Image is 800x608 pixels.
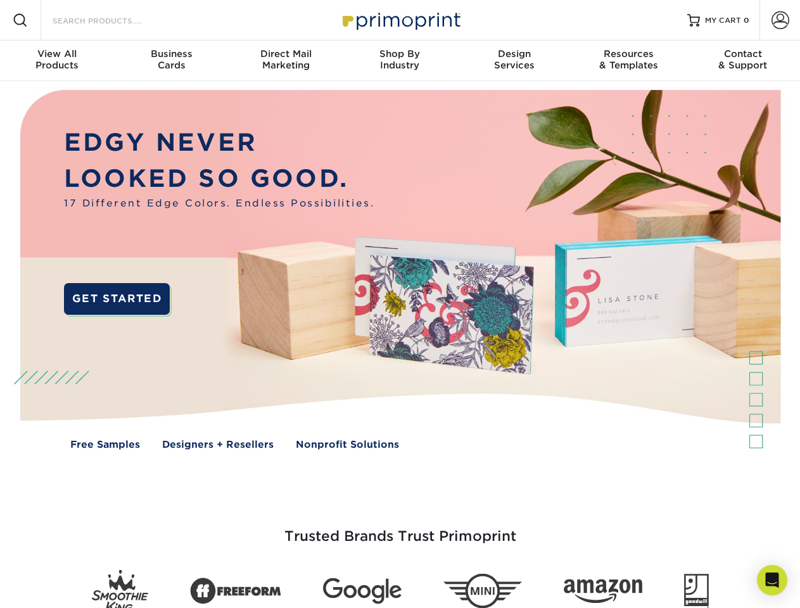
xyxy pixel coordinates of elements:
p: EDGY NEVER [64,125,374,161]
span: Design [457,48,571,60]
div: & Templates [571,48,685,71]
a: Direct MailMarketing [229,41,343,81]
span: Direct Mail [229,48,343,60]
a: Contact& Support [686,41,800,81]
img: Primoprint [337,6,464,34]
a: Designers + Resellers [162,438,274,452]
img: Amazon [564,579,642,604]
img: Google [323,578,402,604]
p: LOOKED SO GOOD. [64,161,374,197]
span: Business [114,48,228,60]
input: SEARCH PRODUCTS..... [51,13,175,28]
div: Open Intercom Messenger [757,565,787,595]
div: Industry [343,48,457,71]
h3: Trusted Brands Trust Primoprint [30,498,771,560]
a: GET STARTED [64,283,170,315]
div: Services [457,48,571,71]
div: & Support [686,48,800,71]
span: Resources [571,48,685,60]
a: Nonprofit Solutions [296,438,399,452]
span: MY CART [705,15,741,26]
span: 0 [744,16,749,25]
span: Shop By [343,48,457,60]
a: DesignServices [457,41,571,81]
div: Marketing [229,48,343,71]
a: Resources& Templates [571,41,685,81]
div: Cards [114,48,228,71]
iframe: Google Customer Reviews [3,569,108,604]
a: BusinessCards [114,41,228,81]
a: Shop ByIndustry [343,41,457,81]
a: Free Samples [70,438,140,452]
span: 17 Different Edge Colors. Endless Possibilities. [64,196,374,211]
img: Goodwill [684,574,709,608]
span: Contact [686,48,800,60]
